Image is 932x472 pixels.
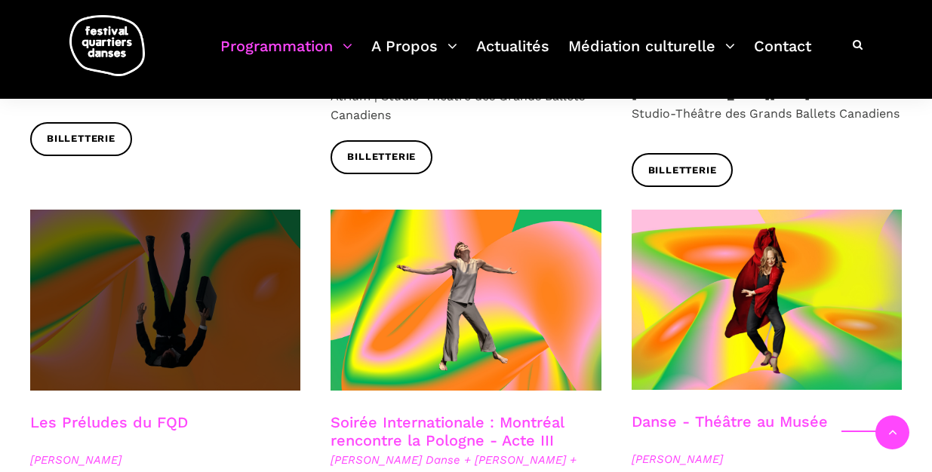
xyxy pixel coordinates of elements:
[754,33,811,78] a: Contact
[30,413,188,431] a: Les Préludes du FQD
[632,153,734,187] a: Billetterie
[331,413,564,449] a: Soirée Internationale : Montréal rencontre la Pologne - Acte III
[648,163,717,179] span: Billetterie
[632,450,902,468] span: [PERSON_NAME]
[476,33,549,78] a: Actualités
[30,451,300,469] span: [PERSON_NAME]
[47,131,115,147] span: Billetterie
[331,140,432,174] a: Billetterie
[632,84,902,123] p: Studio-Théâtre des Grands Ballets Canadiens
[632,412,828,431] a: Danse - Théâtre au Musée
[220,33,352,78] a: Programmation
[69,15,145,76] img: logo-fqd-med
[371,33,457,78] a: A Propos
[30,122,132,156] a: Billetterie
[568,33,735,78] a: Médiation culturelle
[347,149,416,165] span: Billetterie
